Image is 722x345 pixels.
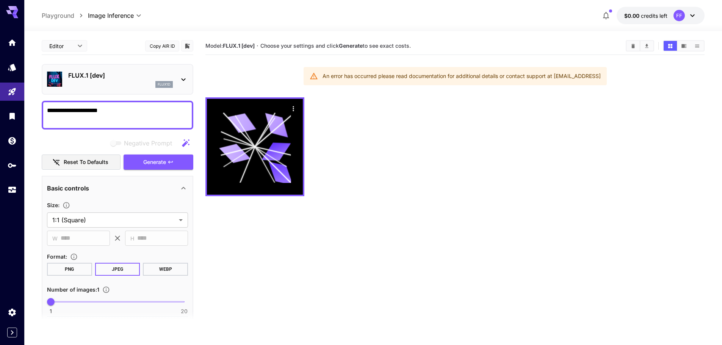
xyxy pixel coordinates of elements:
span: 20 [181,308,188,315]
a: Playground [42,11,74,20]
nav: breadcrumb [42,11,88,20]
span: $0.00 [624,12,641,19]
button: $0.00FF [617,7,705,24]
span: Format : [47,253,67,260]
button: Expand sidebar [7,328,17,337]
span: credits left [641,12,667,19]
button: Adjust the dimensions of the generated image by specifying its width and height in pixels, or sel... [60,201,73,209]
span: Negative prompts are not compatible with the selected model. [109,138,178,148]
button: Clear Images [626,41,640,51]
div: FF [673,10,685,21]
button: Download All [640,41,653,51]
div: Usage [8,185,17,195]
p: flux1d [158,82,171,87]
span: Generate [143,158,166,167]
div: API Keys [8,161,17,170]
span: Number of images : 1 [47,286,99,293]
div: $0.00 [624,12,667,20]
div: Models [8,62,17,72]
span: Image Inference [88,11,134,20]
div: Library [8,111,17,121]
button: Show images in list view [691,41,704,51]
div: Basic controls [47,179,188,197]
p: · [257,41,258,50]
span: Editor [49,42,73,50]
button: Reset to defaults [42,155,121,170]
div: An error has occurred please read documentation for additional details or contact support at [EMA... [323,69,601,83]
span: Model: [205,42,255,49]
div: Clear ImagesDownload All [626,40,654,52]
div: Settings [8,308,17,317]
span: W [52,234,58,243]
button: Generate [124,155,193,170]
p: Basic controls [47,184,89,193]
span: Negative Prompt [124,139,172,148]
div: Show images in grid viewShow images in video viewShow images in list view [663,40,705,52]
b: Generate [339,42,363,49]
button: Specify how many images to generate in a single request. Each image generation will be charged se... [99,286,113,293]
button: PNG [47,263,92,276]
button: Copy AIR ID [145,41,179,52]
div: Playground [8,87,17,97]
div: Wallet [8,136,17,145]
button: JPEG [95,263,140,276]
span: 1:1 (Square) [52,215,176,225]
p: FLUX.1 [dev] [68,71,173,80]
div: Home [8,38,17,47]
span: Size : [47,202,60,208]
div: Actions [288,103,299,114]
button: Show images in video view [677,41,691,51]
span: H [130,234,134,243]
button: Show images in grid view [664,41,677,51]
button: Add to library [184,41,191,50]
button: WEBP [143,263,188,276]
button: Choose the file format for the output image. [67,253,81,261]
span: Choose your settings and click to see exact costs. [260,42,411,49]
b: FLUX.1 [dev] [223,42,255,49]
div: FLUX.1 [dev]flux1d [47,68,188,91]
